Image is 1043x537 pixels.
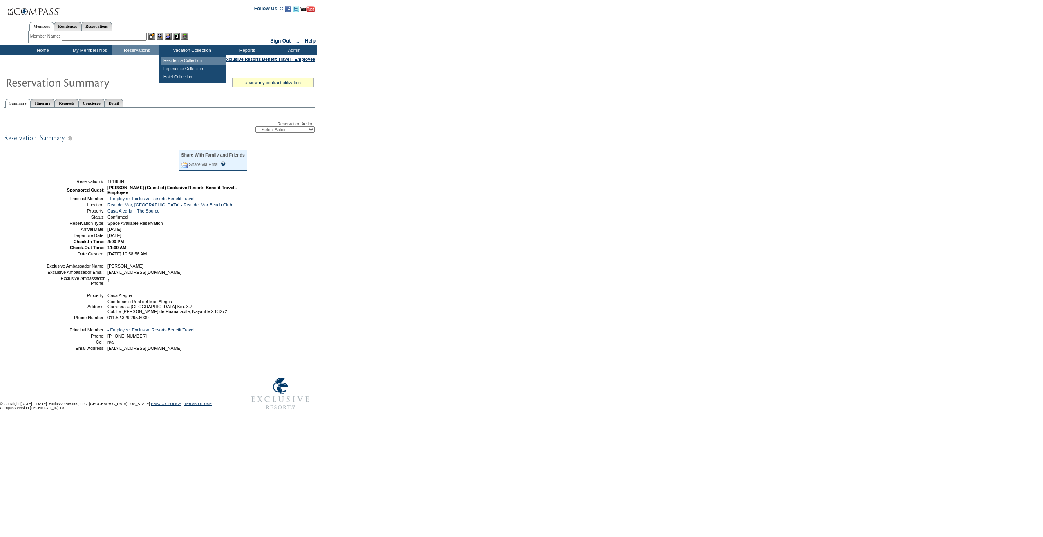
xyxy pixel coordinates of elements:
[5,74,169,90] img: Reservaton Summary
[46,315,105,320] td: Phone Number:
[107,227,121,232] span: [DATE]
[107,293,132,298] span: Casa Alegria
[46,270,105,275] td: Exclusive Ambassador Email:
[107,299,227,314] span: Condominio Real del Mar, Alegria Carretera a [GEOGRAPHIC_DATA] Km. 3.7 Col. La [PERSON_NAME] de H...
[46,264,105,268] td: Exclusive Ambassador Name:
[107,340,114,345] span: n/a
[181,152,245,157] div: Share With Family and Friends
[18,45,65,55] td: Home
[46,299,105,314] td: Address:
[137,208,159,213] a: The Source
[244,373,317,414] img: Exclusive Resorts
[296,38,300,44] span: ::
[46,340,105,345] td: Cell:
[107,346,181,351] span: [EMAIL_ADDRESS][DOMAIN_NAME]
[107,278,110,283] span: 1
[29,22,54,31] a: Members
[4,133,249,143] img: subTtlResSummary.gif
[221,161,226,166] input: What is this?
[285,8,291,13] a: Become our fan on Facebook
[107,179,125,184] span: 1818884
[46,208,105,213] td: Property:
[148,33,155,40] img: b_edit.gif
[107,202,232,207] a: Real del Mar, [GEOGRAPHIC_DATA] - Real del Mar Beach Club
[107,185,237,195] span: [PERSON_NAME] (Guest of) Exclusive Resorts Benefit Travel - Employee
[46,215,105,219] td: Status:
[181,33,188,40] img: b_calculator.gif
[107,315,149,320] span: 011.52.329.295.6039
[184,402,212,406] a: TERMS OF USE
[46,251,105,256] td: Date Created:
[105,99,123,107] a: Detail
[70,245,105,250] strong: Check-Out Time:
[270,45,317,55] td: Admin
[165,33,172,40] img: Impersonate
[161,57,226,65] td: Residence Collection
[46,196,105,201] td: Principal Member:
[107,215,128,219] span: Confirmed
[46,346,105,351] td: Email Address:
[173,33,180,40] img: Reservations
[78,99,104,107] a: Concierge
[107,233,121,238] span: [DATE]
[166,57,315,62] span: You are acting on behalf of:
[293,6,299,12] img: Follow us on Twitter
[285,6,291,12] img: Become our fan on Facebook
[46,221,105,226] td: Reservation Type:
[157,33,163,40] img: View
[46,179,105,184] td: Reservation #:
[107,327,195,332] a: - Employee, Exclusive Resorts Benefit Travel
[54,22,81,31] a: Residences
[65,45,112,55] td: My Memberships
[107,221,163,226] span: Space Available Reservation
[74,239,105,244] strong: Check-In Time:
[161,65,226,73] td: Experience Collection
[159,45,223,55] td: Vacation Collection
[300,8,315,13] a: Subscribe to our YouTube Channel
[107,251,147,256] span: [DATE] 10:58:56 AM
[161,73,226,81] td: Hotel Collection
[107,239,124,244] span: 4:00 PM
[305,38,316,44] a: Help
[107,264,143,268] span: [PERSON_NAME]
[31,99,55,107] a: Itinerary
[46,333,105,338] td: Phone:
[81,22,112,31] a: Reservations
[67,188,105,192] strong: Sponsored Guest:
[5,99,31,108] a: Summary
[223,45,270,55] td: Reports
[46,233,105,238] td: Departure Date:
[46,327,105,332] td: Principal Member:
[112,45,159,55] td: Reservations
[293,8,299,13] a: Follow us on Twitter
[55,99,78,107] a: Requests
[270,38,291,44] a: Sign Out
[46,227,105,232] td: Arrival Date:
[46,202,105,207] td: Location:
[107,270,181,275] span: [EMAIL_ADDRESS][DOMAIN_NAME]
[107,245,126,250] span: 11:00 AM
[254,5,283,15] td: Follow Us ::
[30,33,62,40] div: Member Name:
[300,6,315,12] img: Subscribe to our YouTube Channel
[107,208,132,213] a: Casa Alegria
[107,333,147,338] span: [PHONE_NUMBER]
[4,121,315,133] div: Reservation Action:
[46,293,105,298] td: Property:
[245,80,301,85] a: » view my contract utilization
[224,57,315,62] a: Exclusive Resorts Benefit Travel - Employee
[107,196,195,201] a: - Employee, Exclusive Resorts Benefit Travel
[189,162,219,167] a: Share via Email
[46,276,105,286] td: Exclusive Ambassador Phone:
[151,402,181,406] a: PRIVACY POLICY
